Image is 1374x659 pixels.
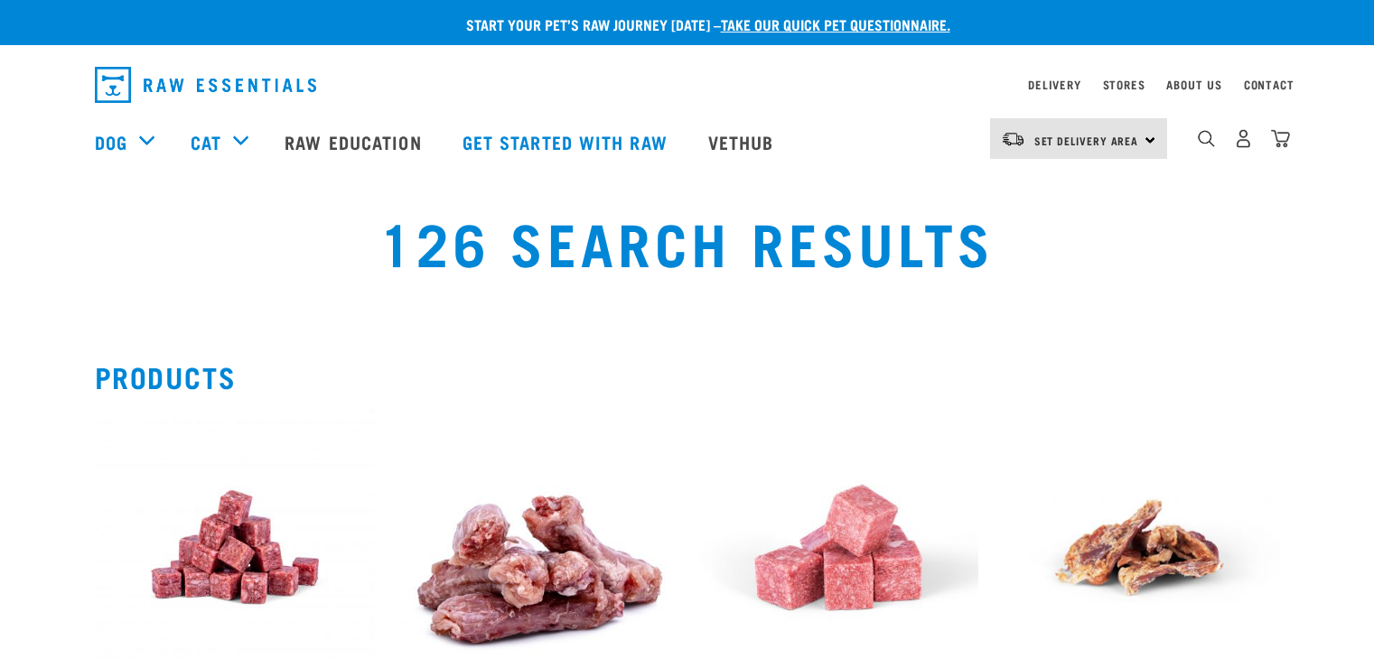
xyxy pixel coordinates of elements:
[95,360,1280,393] h2: Products
[80,60,1295,110] nav: dropdown navigation
[1034,137,1139,144] span: Set Delivery Area
[1271,129,1290,148] img: home-icon@2x.png
[262,209,1113,274] h1: 126 Search Results
[266,106,444,178] a: Raw Education
[95,67,316,103] img: Raw Essentials Logo
[1198,130,1215,147] img: home-icon-1@2x.png
[1001,131,1025,147] img: van-moving.png
[1166,81,1221,88] a: About Us
[95,128,127,155] a: Dog
[1244,81,1295,88] a: Contact
[444,106,690,178] a: Get started with Raw
[191,128,221,155] a: Cat
[1028,81,1080,88] a: Delivery
[690,106,797,178] a: Vethub
[721,20,950,28] a: take our quick pet questionnaire.
[1103,81,1145,88] a: Stores
[1234,129,1253,148] img: user.png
